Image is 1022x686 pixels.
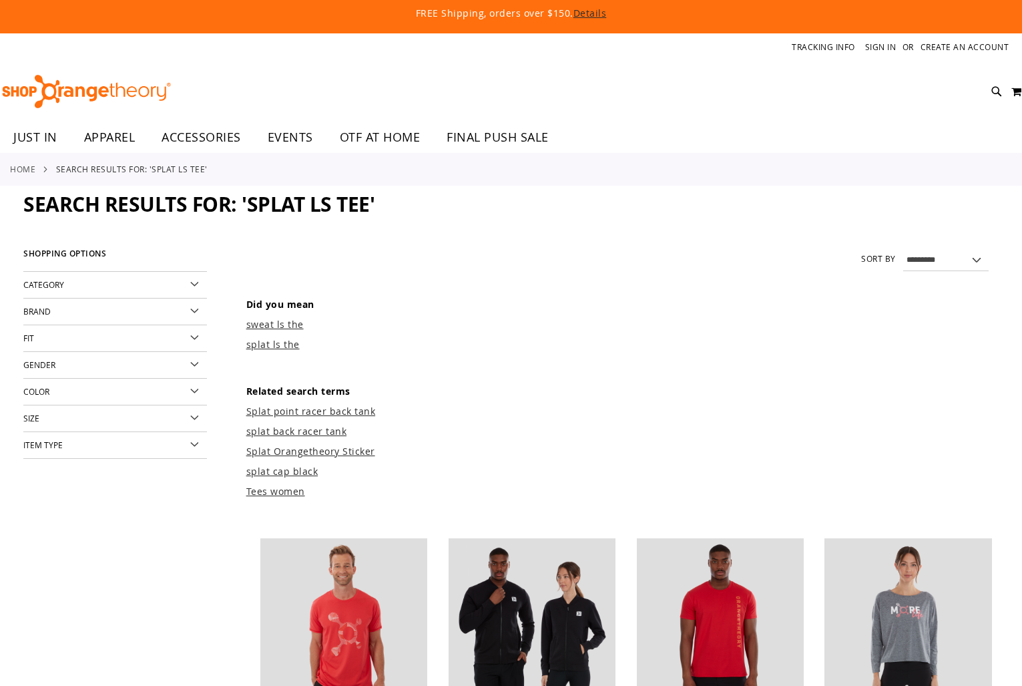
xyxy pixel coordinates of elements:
[23,243,207,272] strong: Shopping Options
[23,413,39,423] span: Size
[148,122,254,153] a: ACCESSORIES
[56,163,208,175] strong: Search results for: 'splat ls tee'
[921,41,1009,53] a: Create an Account
[447,122,549,152] span: FINAL PUSH SALE
[326,122,434,153] a: OTF AT HOME
[865,41,897,53] a: Sign In
[246,445,375,458] a: Splat Orangetheory Sticker
[246,485,305,498] a: Tees women
[268,122,313,152] span: EVENTS
[23,440,63,450] span: Item Type
[23,405,207,432] div: Size
[23,299,207,325] div: Brand
[246,425,347,438] a: splat back racer tank
[254,122,326,153] a: EVENTS
[23,190,374,218] span: Search results for: 'splat ls tee'
[23,432,207,459] div: Item Type
[23,333,34,343] span: Fit
[246,338,300,351] a: splat ls the
[861,253,896,265] label: Sort By
[13,122,57,152] span: JUST IN
[23,386,49,397] span: Color
[792,41,855,53] a: Tracking Info
[110,7,911,20] p: FREE Shipping, orders over $150.
[23,272,207,299] div: Category
[23,359,55,370] span: Gender
[246,298,999,311] dt: Did you mean
[71,122,149,153] a: APPAREL
[10,163,35,175] a: Home
[23,379,207,405] div: Color
[246,465,318,478] a: splat cap black
[23,352,207,379] div: Gender
[246,405,376,417] a: Splat point racer back tank
[433,122,562,153] a: FINAL PUSH SALE
[84,122,136,152] span: APPAREL
[23,306,51,317] span: Brand
[162,122,241,152] span: ACCESSORIES
[246,385,999,398] dt: Related search terms
[246,318,304,331] a: sweat ls the
[23,325,207,352] div: Fit
[573,7,607,19] a: Details
[340,122,421,152] span: OTF AT HOME
[23,279,64,290] span: Category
